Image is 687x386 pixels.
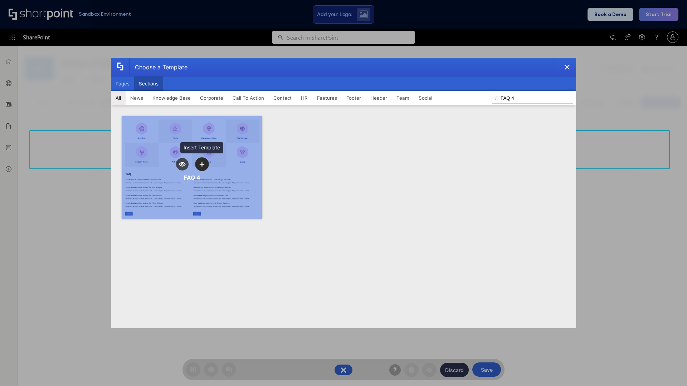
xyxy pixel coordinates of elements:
button: Footer [342,91,366,105]
button: Pages [111,76,134,91]
button: Corporate [195,91,228,105]
button: Team [392,91,414,105]
button: Sections [134,76,163,91]
button: Contact [269,91,296,105]
div: FAQ 4 [184,174,200,181]
button: Social [414,91,437,105]
button: All [111,91,126,105]
button: Header [366,91,392,105]
div: Choose a Template [129,58,187,76]
button: HR [296,91,312,105]
button: Features [312,91,342,105]
button: Knowledge Base [148,91,195,105]
input: Search [492,93,573,104]
div: template selector [111,58,576,328]
button: Call To Action [228,91,269,105]
button: News [126,91,148,105]
iframe: Chat Widget [558,303,687,386]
